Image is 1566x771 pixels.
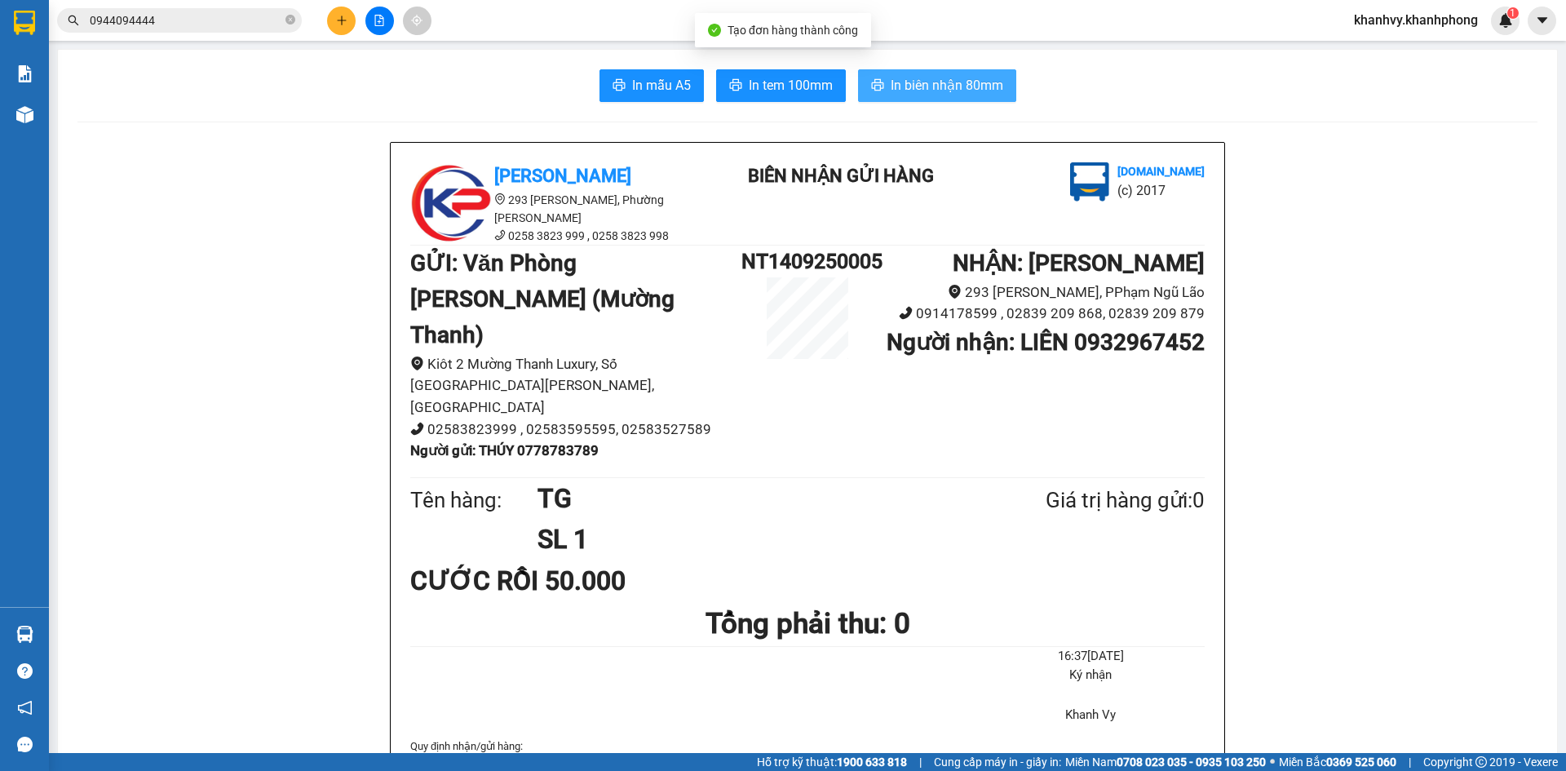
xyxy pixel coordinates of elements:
[977,647,1205,667] li: 16:37[DATE]
[891,75,1003,95] span: In biên nhận 80mm
[729,78,742,94] span: printer
[1510,7,1515,19] span: 1
[17,663,33,679] span: question-circle
[410,422,424,436] span: phone
[874,303,1205,325] li: 0914178599 , 02839 209 868, 02839 209 879
[1528,7,1556,35] button: caret-down
[410,191,704,227] li: 293 [PERSON_NAME], Phường [PERSON_NAME]
[16,106,33,123] img: warehouse-icon
[953,250,1205,277] b: NHẬN : [PERSON_NAME]
[537,478,967,519] h1: TG
[1117,180,1205,201] li: (c) 2017
[1326,755,1396,769] strong: 0369 525 060
[919,753,922,771] span: |
[403,7,431,35] button: aim
[410,484,537,517] div: Tên hàng:
[494,193,506,205] span: environment
[1270,759,1275,765] span: ⚪️
[1070,162,1109,202] img: logo.jpg
[858,69,1016,102] button: printerIn biên nhận 80mm
[1535,13,1550,28] span: caret-down
[741,246,874,277] h1: NT1409250005
[410,250,675,348] b: GỬI : Văn Phòng [PERSON_NAME] (Mường Thanh)
[410,162,492,244] img: logo.jpg
[1409,753,1411,771] span: |
[410,227,704,245] li: 0258 3823 999 , 0258 3823 998
[1279,753,1396,771] span: Miền Bắc
[1507,7,1519,19] sup: 1
[494,229,506,241] span: phone
[336,15,347,26] span: plus
[599,69,704,102] button: printerIn mẫu A5
[967,484,1205,517] div: Giá trị hàng gửi: 0
[728,24,858,37] span: Tạo đơn hàng thành công
[1065,753,1266,771] span: Miền Nam
[977,706,1205,725] li: Khanh Vy
[1341,10,1491,30] span: khanhvy.khanhphong
[874,281,1205,304] li: 293 [PERSON_NAME], PPhạm Ngũ Lão
[1117,165,1205,178] b: [DOMAIN_NAME]
[410,353,741,419] li: Kiôt 2 Mường Thanh Luxury, Số [GEOGRAPHIC_DATA][PERSON_NAME], [GEOGRAPHIC_DATA]
[494,166,631,186] b: [PERSON_NAME]
[748,166,934,186] b: BIÊN NHẬN GỬI HÀNG
[899,306,913,320] span: phone
[365,7,394,35] button: file-add
[537,519,967,560] h1: SL 1
[837,755,907,769] strong: 1900 633 818
[934,753,1061,771] span: Cung cấp máy in - giấy in:
[410,357,424,370] span: environment
[757,753,907,771] span: Hỗ trợ kỹ thuật:
[749,75,833,95] span: In tem 100mm
[17,737,33,752] span: message
[327,7,356,35] button: plus
[410,601,1205,646] h1: Tổng phải thu: 0
[16,626,33,643] img: warehouse-icon
[410,442,599,459] b: Người gửi : THÚY 0778783789
[632,75,691,95] span: In mẫu A5
[887,329,1205,356] b: Người nhận : LIÊN 0932967452
[285,13,295,29] span: close-circle
[1117,755,1266,769] strong: 0708 023 035 - 0935 103 250
[14,11,35,35] img: logo-vxr
[871,78,884,94] span: printer
[716,69,846,102] button: printerIn tem 100mm
[68,15,79,26] span: search
[374,15,385,26] span: file-add
[410,419,741,441] li: 02583823999 , 02583595595, 02583527589
[977,666,1205,685] li: Ký nhận
[613,78,626,94] span: printer
[1475,756,1487,768] span: copyright
[411,15,422,26] span: aim
[410,561,672,601] div: CƯỚC RỒI 50.000
[708,24,721,37] span: check-circle
[17,700,33,716] span: notification
[90,11,282,29] input: Tìm tên, số ĐT hoặc mã đơn
[16,65,33,82] img: solution-icon
[948,285,962,299] span: environment
[285,15,295,24] span: close-circle
[1498,13,1513,28] img: icon-new-feature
